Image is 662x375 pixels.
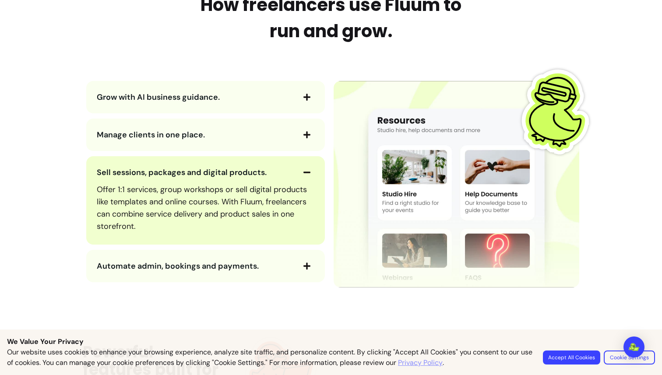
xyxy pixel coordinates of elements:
button: Grow with AI business guidance. [97,90,314,105]
a: Privacy Policy [398,357,443,368]
button: Accept All Cookies [543,350,600,364]
span: Automate admin, bookings and payments. [97,261,259,271]
button: Cookie Settings [604,350,655,364]
span: Sell sessions, packages and digital products. [97,167,267,178]
p: We Value Your Privacy [7,336,655,347]
button: Manage clients in one place. [97,127,314,142]
img: Fluum Duck sticker [514,68,601,155]
p: Offer 1:1 services, group workshops or sell digital products like templates and online courses. W... [97,183,314,232]
button: Sell sessions, packages and digital products. [97,165,314,180]
div: Sell sessions, packages and digital products. [97,180,314,236]
span: Grow with AI business guidance. [97,92,220,102]
div: Open Intercom Messenger [623,336,644,357]
p: Our website uses cookies to enhance your browsing experience, analyze site traffic, and personali... [7,347,532,368]
button: Automate admin, bookings and payments. [97,259,314,273]
span: Manage clients in one place. [97,130,205,140]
